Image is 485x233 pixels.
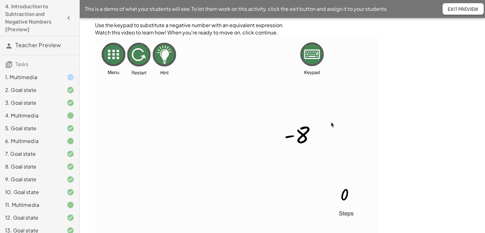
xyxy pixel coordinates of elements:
span: This is a demo of what your students will see. To let them work on this activity, click the exit ... [85,5,388,13]
i: Task finished and correct. [67,188,74,196]
i: Task finished. [67,201,74,209]
div: 10. Goal state [5,188,56,196]
div: 4. Multimedia [5,112,56,119]
div: 12. Goal state [5,214,56,222]
i: Task finished. [67,112,74,119]
span: Exit Preview [448,6,479,12]
i: Task finished and correct. [67,150,74,158]
i: Task finished and correct. [67,214,74,222]
i: Task finished and correct. [67,86,74,94]
span: Use the keypad to substitute a negative number with an equivalent expression. [95,22,284,28]
div: 2. Goal state [5,86,56,94]
div: 11. Multimedia [5,201,56,209]
div: 1. Multimedia [5,73,56,81]
span: Watch this video to learn how! When you're ready to move on, click continue. [95,29,278,36]
span: Tasks [15,61,28,67]
div: 3. Goal state [5,99,56,107]
i: Task finished and correct. [67,124,74,132]
i: Task started. [67,73,74,81]
div: 8. Goal state [5,163,56,170]
i: Task finished. [67,137,74,145]
h4: 4. Introduction to Subtraction and Negative Numbers [Preview] [5,3,63,33]
div: 7. Goal state [5,150,56,158]
i: Task finished and correct. [67,99,74,107]
div: 9. Goal state [5,176,56,183]
i: Task finished and correct. [67,163,74,170]
button: Exit Preview [443,3,484,15]
div: 5. Goal state [5,124,56,132]
i: Task finished and correct. [67,176,74,183]
div: 6. Multimedia [5,137,56,145]
span: Teacher Preview [15,41,61,49]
